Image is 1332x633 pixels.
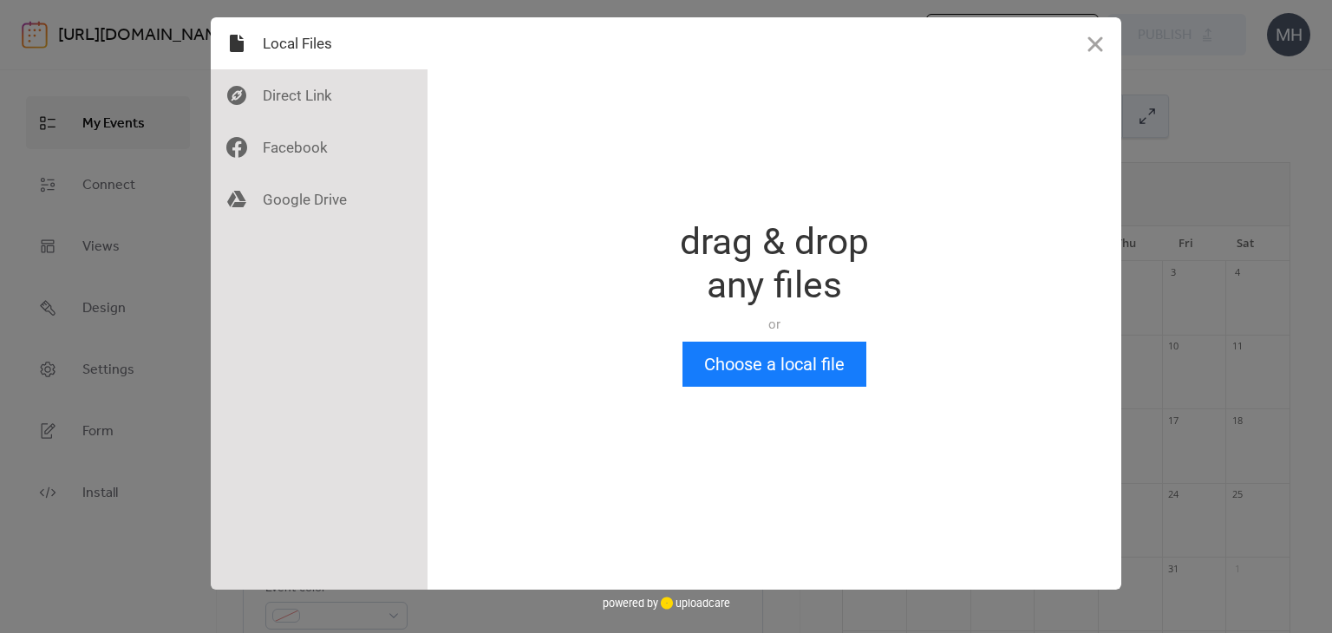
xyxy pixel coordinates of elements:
button: Choose a local file [682,342,866,387]
div: or [680,316,869,333]
div: Facebook [211,121,428,173]
button: Close [1069,17,1121,69]
div: Direct Link [211,69,428,121]
a: uploadcare [658,597,730,610]
div: Local Files [211,17,428,69]
div: drag & drop any files [680,220,869,307]
div: powered by [603,590,730,616]
div: Google Drive [211,173,428,225]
